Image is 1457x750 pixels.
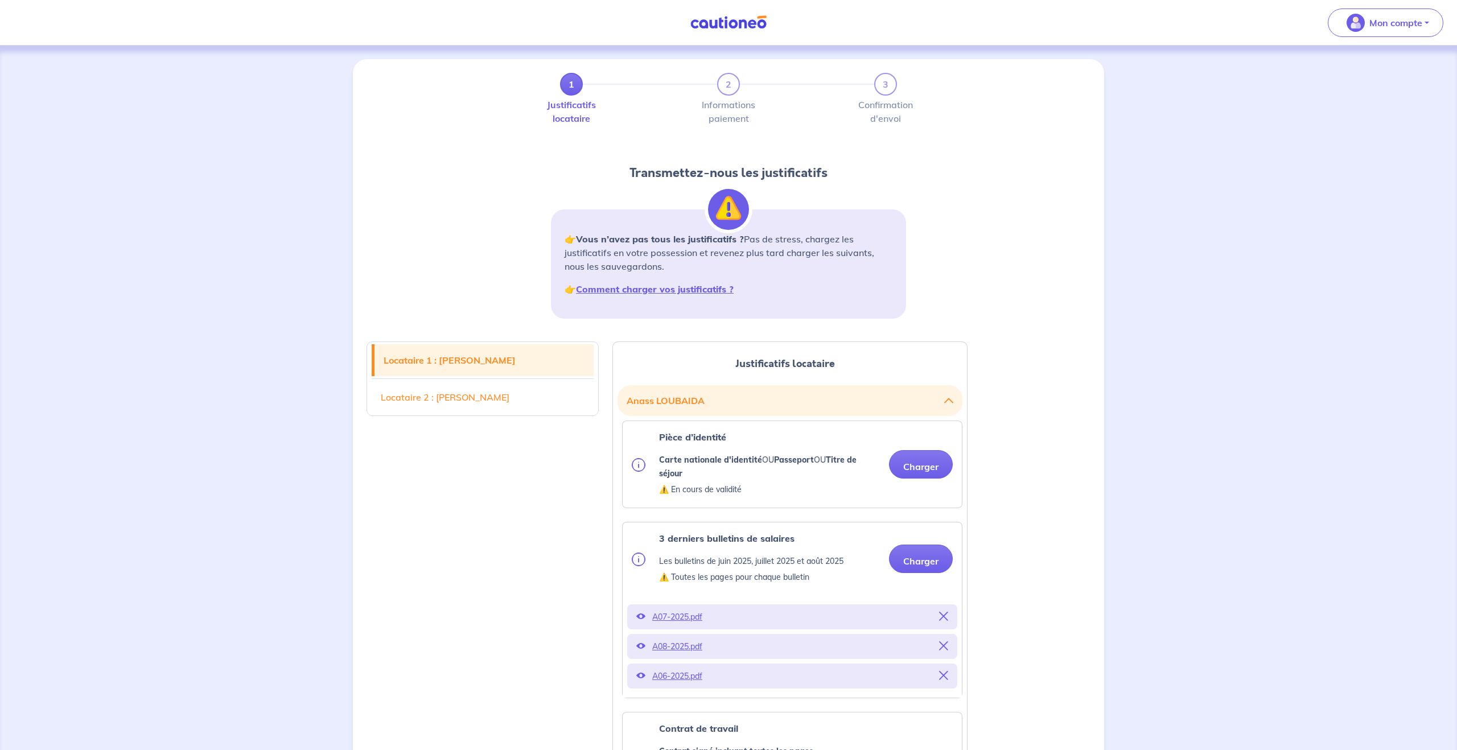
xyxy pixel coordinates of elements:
[652,668,932,684] p: A06-2025.pdf
[622,421,962,508] div: categoryName: national-id, userCategory: cdi
[939,668,948,684] button: Supprimer
[659,453,880,480] p: OU OU
[622,522,962,698] div: categoryName: pay-slip, userCategory: cdi
[874,100,897,123] label: Confirmation d'envoi
[889,450,953,479] button: Charger
[636,609,645,625] button: Voir
[565,282,892,296] p: 👉
[939,609,948,625] button: Supprimer
[372,381,594,413] a: Locataire 2 : [PERSON_NAME]
[686,15,771,30] img: Cautioneo
[1347,14,1365,32] img: illu_account_valid_menu.svg
[659,455,762,465] strong: Carte nationale d'identité
[708,189,749,230] img: illu_alert.svg
[659,570,843,584] p: ⚠️ Toutes les pages pour chaque bulletin
[774,455,814,465] strong: Passeport
[636,668,645,684] button: Voir
[374,344,594,376] a: Locataire 1 : [PERSON_NAME]
[1369,16,1422,30] p: Mon compte
[659,554,843,568] p: Les bulletins de juin 2025, juillet 2025 et août 2025
[659,431,726,443] strong: Pièce d’identité
[889,545,953,573] button: Charger
[576,233,744,245] strong: Vous n’avez pas tous les justificatifs ?
[632,553,645,566] img: info.svg
[636,638,645,654] button: Voir
[735,356,835,371] span: Justificatifs locataire
[560,100,583,123] label: Justificatifs locataire
[632,458,645,472] img: info.svg
[652,638,932,654] p: A08-2025.pdf
[717,100,740,123] label: Informations paiement
[560,73,583,96] a: 1
[659,533,795,544] strong: 3 derniers bulletins de salaires
[565,232,892,273] p: 👉 Pas de stress, chargez les justificatifs en votre possession et revenez plus tard charger les s...
[551,164,906,182] h2: Transmettez-nous les justificatifs
[576,283,734,295] a: Comment charger vos justificatifs ?
[659,483,880,496] p: ⚠️ En cours de validité
[627,390,953,411] button: Anass LOUBAIDA
[939,638,948,654] button: Supprimer
[659,723,738,734] strong: Contrat de travail
[1328,9,1443,37] button: illu_account_valid_menu.svgMon compte
[652,609,932,625] p: A07-2025.pdf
